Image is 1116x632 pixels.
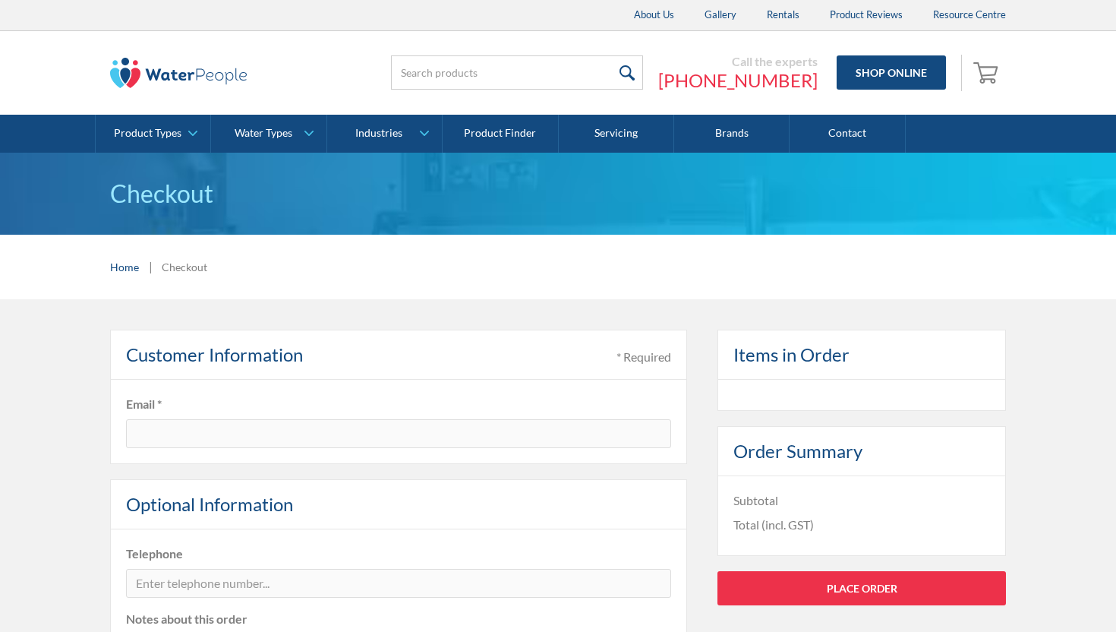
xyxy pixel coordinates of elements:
a: [PHONE_NUMBER] [658,69,818,92]
h4: Customer Information [126,341,303,368]
a: Industries [327,115,442,153]
h1: Checkout [110,175,1006,212]
div: Product Types [114,127,181,140]
div: Water Types [235,127,292,140]
a: Open empty cart [969,55,1006,91]
label: Notes about this order [126,610,671,628]
a: Home [110,259,139,275]
a: Servicing [559,115,674,153]
h4: Items in Order [733,341,850,368]
div: Checkout [162,259,207,275]
div: Total (incl. GST) [733,516,814,534]
a: Contact [790,115,905,153]
a: Brands [674,115,790,153]
div: Subtotal [733,491,778,510]
input: Search products [391,55,643,90]
img: The Water People [110,58,247,88]
h4: Order Summary [733,438,862,465]
input: Enter telephone number... [126,569,671,598]
img: shopping cart [973,60,1002,84]
label: Email * [126,395,671,413]
a: Shop Online [837,55,946,90]
a: Product Finder [443,115,558,153]
a: Place Order [717,571,1006,605]
a: Product Types [96,115,210,153]
h4: Optional Information [126,491,293,518]
div: | [147,258,154,276]
div: * Required [616,348,671,366]
div: Call the experts [658,54,818,69]
label: Telephone [126,545,671,563]
div: Industries [355,127,402,140]
a: Water Types [211,115,326,153]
